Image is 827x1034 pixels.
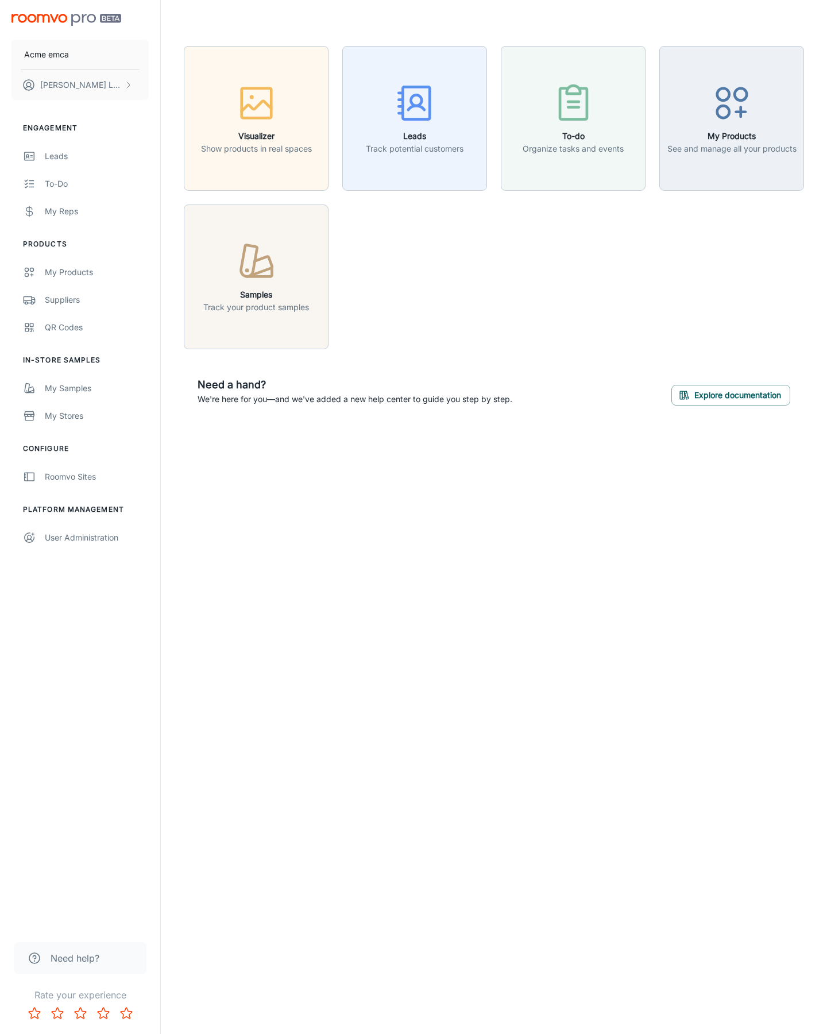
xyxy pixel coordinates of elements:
[667,142,797,155] p: See and manage all your products
[203,288,309,301] h6: Samples
[45,150,149,163] div: Leads
[501,111,646,123] a: To-doOrganize tasks and events
[203,301,309,314] p: Track your product samples
[184,270,329,281] a: SamplesTrack your product samples
[198,393,512,406] p: We're here for you—and we've added a new help center to guide you step by step.
[45,410,149,422] div: My Stores
[45,294,149,306] div: Suppliers
[659,111,804,123] a: My ProductsSee and manage all your products
[11,14,121,26] img: Roomvo PRO Beta
[45,321,149,334] div: QR Codes
[11,70,149,100] button: [PERSON_NAME] Leaptools
[40,79,121,91] p: [PERSON_NAME] Leaptools
[342,46,487,191] button: LeadsTrack potential customers
[523,142,624,155] p: Organize tasks and events
[201,142,312,155] p: Show products in real spaces
[671,385,790,406] button: Explore documentation
[45,382,149,395] div: My Samples
[671,388,790,400] a: Explore documentation
[45,266,149,279] div: My Products
[24,48,69,61] p: Acme emca
[342,111,487,123] a: LeadsTrack potential customers
[11,40,149,70] button: Acme emca
[523,130,624,142] h6: To-do
[659,46,804,191] button: My ProductsSee and manage all your products
[201,130,312,142] h6: Visualizer
[45,178,149,190] div: To-do
[667,130,797,142] h6: My Products
[366,142,463,155] p: Track potential customers
[45,205,149,218] div: My Reps
[366,130,463,142] h6: Leads
[501,46,646,191] button: To-doOrganize tasks and events
[184,205,329,349] button: SamplesTrack your product samples
[184,46,329,191] button: VisualizerShow products in real spaces
[198,377,512,393] h6: Need a hand?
